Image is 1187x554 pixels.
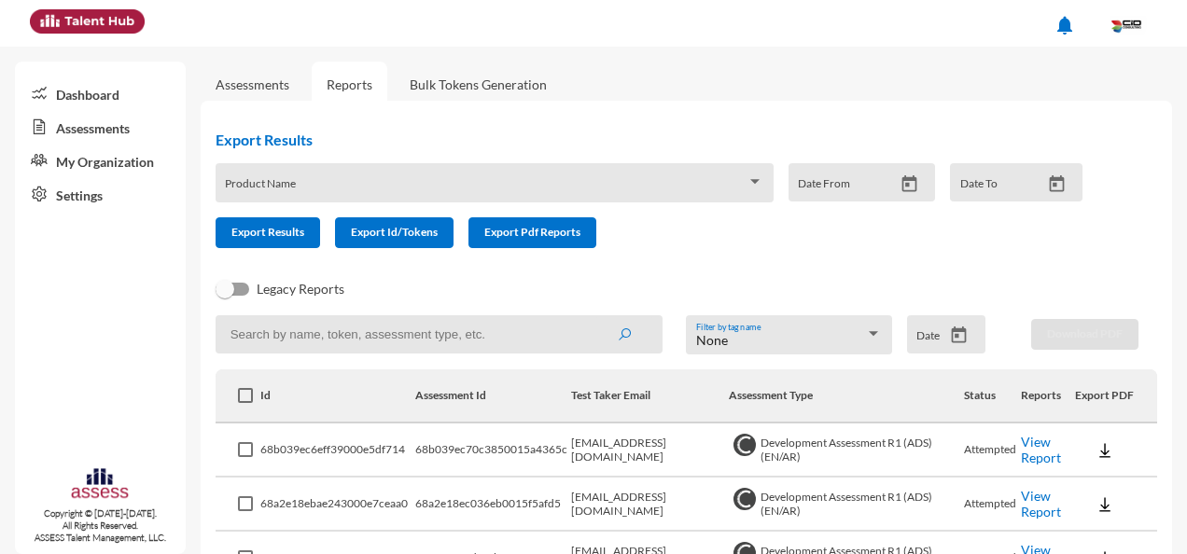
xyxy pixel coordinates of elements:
[571,423,729,478] td: [EMAIL_ADDRESS][DOMAIN_NAME]
[893,174,926,194] button: Open calendar
[1054,14,1076,36] mat-icon: notifications
[964,423,1021,478] td: Attempted
[70,466,130,504] img: assesscompany-logo.png
[943,325,975,345] button: Open calendar
[231,225,304,239] span: Export Results
[15,110,186,144] a: Assessments
[1021,369,1074,423] th: Reports
[395,62,562,107] a: Bulk Tokens Generation
[335,217,454,248] button: Export Id/Tokens
[1075,369,1157,423] th: Export PDF
[415,478,571,532] td: 68a2e18ec036eb0015f5afd5
[468,217,596,248] button: Export Pdf Reports
[312,62,387,107] a: Reports
[729,369,964,423] th: Assessment Type
[696,332,728,348] span: None
[260,423,415,478] td: 68b039ec6eff39000e5df714
[1031,319,1138,350] button: Download PDF
[216,131,1097,148] h2: Export Results
[964,478,1021,532] td: Attempted
[415,423,571,478] td: 68b039ec70c3850015a4365c
[15,144,186,177] a: My Organization
[571,369,729,423] th: Test Taker Email
[1047,326,1123,340] span: Download PDF
[351,225,438,239] span: Export Id/Tokens
[1021,488,1061,519] a: View Report
[15,76,186,110] a: Dashboard
[216,76,289,92] a: Assessments
[729,478,964,532] td: Development Assessment R1 (ADS) (EN/AR)
[964,369,1021,423] th: Status
[216,217,320,248] button: Export Results
[260,478,415,532] td: 68a2e18ebae243000e7ceaa0
[15,507,186,544] p: Copyright © [DATE]-[DATE]. All Rights Reserved. ASSESS Talent Management, LLC.
[415,369,571,423] th: Assessment Id
[1021,434,1061,465] a: View Report
[571,478,729,532] td: [EMAIL_ADDRESS][DOMAIN_NAME]
[257,278,344,300] span: Legacy Reports
[484,225,580,239] span: Export Pdf Reports
[1040,174,1073,194] button: Open calendar
[729,423,964,478] td: Development Assessment R1 (ADS) (EN/AR)
[216,315,663,353] input: Search by name, token, assessment type, etc.
[15,177,186,211] a: Settings
[260,369,415,423] th: Id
